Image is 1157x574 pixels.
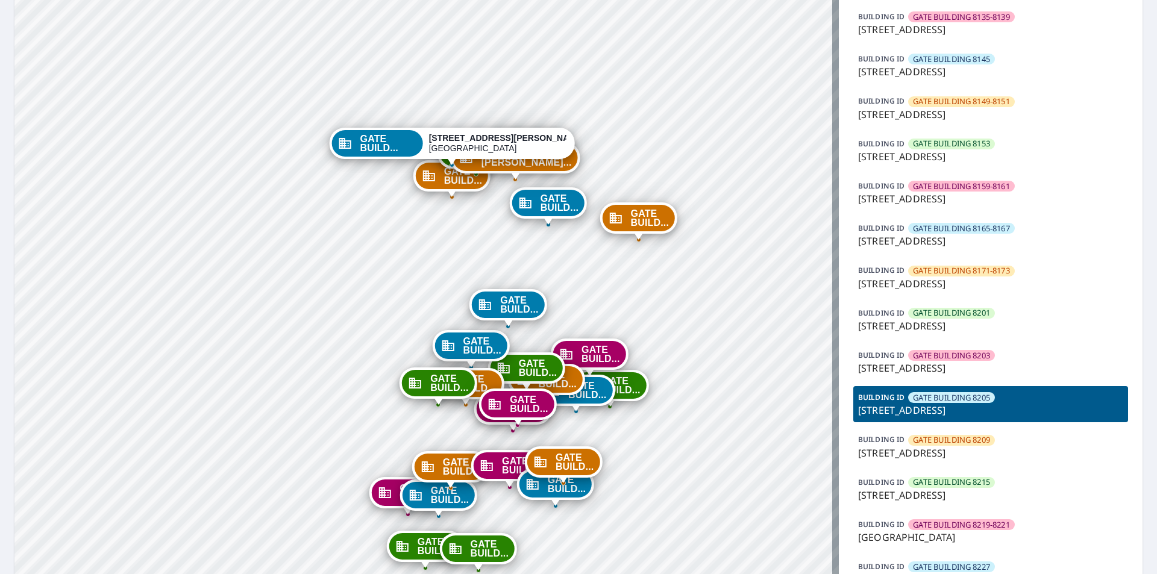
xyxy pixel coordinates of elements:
[463,337,501,355] span: GATE BUILD...
[600,202,677,240] div: Dropped pin, building GATE BUILDING 5764, Commercial property, 5760 Caruth Haven Ln Dallas, TX 75206
[913,11,1009,23] span: GATE BUILDING 8135-8139
[913,519,1009,531] span: GATE BUILDING 8219-8221
[500,296,538,314] span: GATE BUILD...
[400,367,477,405] div: Dropped pin, building GATE BUILDING 8241-8243, Commercial property, 8241 Southwestern Blvd Dallas...
[458,375,496,393] span: GATE BUILD...
[858,107,1123,122] p: [STREET_ADDRESS]
[556,453,594,471] span: GATE BUILD...
[858,403,1123,417] p: [STREET_ADDRESS]
[913,223,1009,234] span: GATE BUILDING 8165-8167
[488,352,565,390] div: Dropped pin, building GATE BUILDING 8215, Commercial property, 8215 Southwestern Blvd Dallas, TX ...
[432,330,509,367] div: Dropped pin, building GATE BUILDING 8227, Commercial property, 8227 Southwestern Blvd Dallas, TX ...
[913,561,990,573] span: GATE BUILDING 8227
[858,96,905,106] p: BUILDING ID
[539,370,577,388] span: GATE BUILD...
[510,187,587,225] div: Dropped pin, building GATE BUILDING 5738-5740, Commercial property, 5710 Caruth Haven Ln Dallas, ...
[440,533,517,570] div: Dropped pin, building GATE BUILDING 8153, Commercial property, 8133 Southwestern Blvd Dallas, TX ...
[541,194,578,212] span: GATE BUILD...
[913,265,1009,276] span: GATE BUILDING 8171-8173
[858,319,1123,333] p: [STREET_ADDRESS]
[471,540,509,558] span: GATE BUILD...
[913,96,1009,107] span: GATE BUILDING 8149-8151
[858,54,905,64] p: BUILDING ID
[858,22,1123,37] p: [STREET_ADDRESS]
[913,307,990,319] span: GATE BUILDING 8201
[443,458,481,476] span: GATE BUILD...
[858,477,905,487] p: BUILDING ID
[481,149,572,167] span: GATE [PERSON_NAME]...
[858,64,1123,79] p: [STREET_ADDRESS]
[429,133,566,154] div: [GEOGRAPHIC_DATA]
[517,469,594,506] div: Dropped pin, building GATE BUILDING 8165-8167, Commercial property, 8219 Southwestern Blvd Dallas...
[631,209,669,227] span: GATE BUILD...
[413,160,491,198] div: Dropped pin, building GATE BUILDING 5714, Commercial property, 5704 Caruth Haven Ln Dallas, TX 75206
[400,479,477,517] div: Dropped pin, building GATE BUILDING 8145, Commercial property, 8131 Southwestern Blvd Dallas, TX ...
[479,388,556,426] div: Dropped pin, building GATE BUILDING 8275, Commercial property, 8275 Southwestern Blvd Dallas, TX ...
[858,488,1123,502] p: [STREET_ADDRESS]
[858,149,1123,164] p: [STREET_ADDRESS]
[858,519,905,529] p: BUILDING ID
[858,234,1123,248] p: [STREET_ADDRESS]
[502,457,540,475] span: GATE BUILD...
[913,181,1009,192] span: GATE BUILDING 8159-8161
[858,446,1123,460] p: [STREET_ADDRESS]
[330,128,575,165] div: Dropped pin, building GATE BUILDING 5710, Commercial property, 5704 Caruth Haven Ln Dallas, TX 75206
[525,446,602,484] div: Dropped pin, building GATE BUILDING 8171-8173, Commercial property, 8219 Southwestern Blvd Dallas...
[913,138,990,149] span: GATE BUILDING 8153
[427,368,504,405] div: Dropped pin, building GATE BUILDING 8231-8233, Commercial property, 8233 Southwestern Blvd Dallas...
[369,477,446,514] div: Dropped pin, building GATE BUILDING 8135-8139, Commercial property, 8137 Southwestern Blvd Dallas...
[858,192,1123,206] p: [STREET_ADDRESS]
[858,223,905,233] p: BUILDING ID
[858,11,905,22] p: BUILDING ID
[913,476,990,488] span: GATE BUILDING 8215
[858,181,905,191] p: BUILDING ID
[429,133,585,143] strong: [STREET_ADDRESS][PERSON_NAME]
[913,434,990,446] span: GATE BUILDING 8209
[548,475,586,493] span: GATE BUILD...
[858,434,905,445] p: BUILDING ID
[858,530,1123,544] p: [GEOGRAPHIC_DATA]
[858,139,905,149] p: BUILDING ID
[913,54,990,65] span: GATE BUILDING 8145
[571,370,648,407] div: Dropped pin, building GATE BUILDING 8201, Commercial property, 8201 Southwestern Blvd Dallas, TX ...
[568,381,606,399] span: GATE BUILD...
[858,350,905,360] p: BUILDING ID
[858,361,1123,375] p: [STREET_ADDRESS]
[510,395,548,413] span: GATE BUILD...
[551,338,628,376] div: Dropped pin, building GATE BUILDING 8203, Commercial property, 8203 Southwestern Blvd Dallas, TX ...
[858,392,905,402] p: BUILDING ID
[430,374,468,392] span: GATE BUILD...
[913,392,990,404] span: GATE BUILDING 8205
[538,375,615,412] div: Dropped pin, building GATE BUILDING 8205, Commercial property, 8205 Southwestern Blvd Dallas, TX ...
[451,142,580,179] div: Dropped pin, building GATE CABANA, Commercial property, 5710 Caruth Haven Ln Dallas, TX 75206
[602,376,640,395] span: GATE BUILD...
[412,451,489,488] div: Dropped pin, building GATE BUILDING 8149-8151, Commercial property, 8131 Southwestern Blvd Dallas...
[387,531,464,568] div: Dropped pin, building GATE BUILDING 8131-8133, Commercial property, 8135 Southwestern Blvd Dallas...
[444,167,482,185] span: GATE BUILD...
[913,350,990,361] span: GATE BUILDING 8203
[858,276,1123,291] p: [STREET_ADDRESS]
[858,265,905,275] p: BUILDING ID
[360,134,417,152] span: GATE BUILD...
[431,486,469,504] span: GATE BUILD...
[858,561,905,572] p: BUILDING ID
[474,393,551,431] div: Dropped pin, building GATE BUILDING 8219-8221, Commercial property, 8221 Southwestern Blvd Dallas...
[471,450,548,487] div: Dropped pin, building GATE BUILDING 8159-8161, Commercial property, 8135 Southwestern Blvd Dallas...
[508,364,585,401] div: Dropped pin, building GATE BUILDING 8209, Commercial property, 8209 Southwestern Blvd Dallas, TX ...
[418,537,456,555] span: GATE BUILD...
[469,289,547,326] div: Dropped pin, building GATE BUILDING 8277, Commercial property, 8277 Southwestern Blvd Dallas, TX ...
[582,345,619,363] span: GATE BUILD...
[519,359,557,377] span: GATE BUILD...
[858,308,905,318] p: BUILDING ID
